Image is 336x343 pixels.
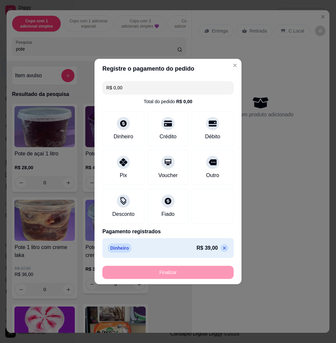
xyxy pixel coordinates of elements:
div: Fiado [161,210,175,218]
p: R$ 39,00 [197,244,218,252]
div: R$ 0,00 [176,98,192,105]
div: Voucher [158,171,178,179]
div: Total do pedido [144,98,192,105]
div: Outro [206,171,219,179]
div: Dinheiro [114,133,133,141]
div: Débito [205,133,220,141]
div: Pix [120,171,127,179]
div: Desconto [112,210,135,218]
div: Crédito [159,133,177,141]
p: Pagamento registrados [102,228,234,236]
p: Dinheiro [108,243,132,253]
input: Ex.: hambúrguer de cordeiro [106,81,230,94]
button: Close [230,60,240,71]
header: Registre o pagamento do pedido [94,59,241,79]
